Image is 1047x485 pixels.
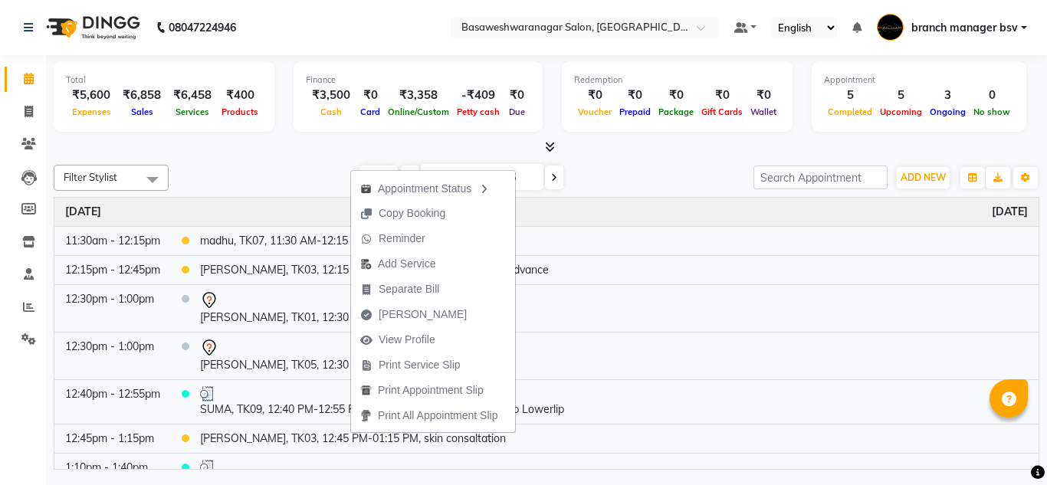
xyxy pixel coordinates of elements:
[189,226,1039,255] td: madhu, TK07, 11:30 AM-12:15 PM, HYDRA FACIAL
[655,107,697,117] span: Package
[378,408,497,424] span: Print All Appointment Slip
[747,87,780,104] div: ₹0
[54,332,171,379] td: 12:30pm - 1:00pm
[876,87,926,104] div: 5
[876,107,926,117] span: Upcoming
[615,87,655,104] div: ₹0
[54,284,171,332] td: 12:30pm - 1:00pm
[824,107,876,117] span: Completed
[574,74,780,87] div: Redemption
[54,255,171,284] td: 12:15pm - 12:45pm
[356,87,384,104] div: ₹0
[317,107,346,117] span: Cash
[66,74,262,87] div: Total
[360,385,372,396] img: printapt.png
[697,87,747,104] div: ₹0
[504,87,530,104] div: ₹0
[117,87,167,104] div: ₹6,858
[379,306,467,323] span: [PERSON_NAME]
[697,107,747,117] span: Gift Cards
[169,6,236,49] b: 08047224946
[378,382,484,398] span: Print Appointment Slip
[574,107,615,117] span: Voucher
[574,87,615,104] div: ₹0
[453,107,504,117] span: Petty cash
[824,74,1014,87] div: Appointment
[54,379,171,424] td: 12:40pm - 12:55pm
[64,171,117,183] span: Filter Stylist
[379,357,461,373] span: Print Service Slip
[824,87,876,104] div: 5
[65,204,101,220] a: October 3, 2025
[747,107,780,117] span: Wallet
[897,167,950,188] button: ADD NEW
[379,281,439,297] span: Separate Bill
[306,87,356,104] div: ₹3,500
[189,255,1039,284] td: [PERSON_NAME], TK03, 12:15 PM-12:45 PM, Hair Cut Mens - Advance
[359,165,398,189] span: Today
[356,107,384,117] span: Card
[66,87,117,104] div: ₹5,600
[461,166,537,189] input: 2025-10-03
[127,107,157,117] span: Sales
[189,424,1039,453] td: [PERSON_NAME], TK03, 12:45 PM-01:15 PM, skin consaltation
[167,87,218,104] div: ₹6,458
[378,256,435,272] span: Add Service
[655,87,697,104] div: ₹0
[926,87,970,104] div: 3
[189,332,1039,379] td: [PERSON_NAME], TK05, 12:30 PM-01:00 PM, skin consaltation
[615,107,655,117] span: Prepaid
[384,87,453,104] div: ₹3,358
[877,14,904,41] img: branch manager bsv
[970,87,1014,104] div: 0
[218,107,262,117] span: Products
[54,198,1039,227] th: October 3, 2025
[54,226,171,255] td: 11:30am - 12:15pm
[970,107,1014,117] span: No show
[926,107,970,117] span: Ongoing
[911,20,1018,36] span: branch manager bsv
[189,284,1039,332] td: [PERSON_NAME], TK01, 12:30 PM-01:00 PM, skin consaltation
[992,204,1028,220] a: October 3, 2025
[901,172,946,183] span: ADD NEW
[379,332,435,348] span: View Profile
[360,183,372,195] img: apt_status.png
[68,107,115,117] span: Expenses
[379,205,445,221] span: Copy Booking
[54,424,171,453] td: 12:45pm - 1:15pm
[189,379,1039,424] td: SUMA, TK09, 12:40 PM-12:55 PM, Threading - Eyebrow /Upperlip Lowerlip
[453,87,504,104] div: -₹409
[753,165,888,189] input: Search Appointment
[983,424,1032,470] iframe: chat widget
[360,410,372,421] img: printall.png
[172,107,213,117] span: Services
[379,231,425,247] span: Reminder
[384,107,453,117] span: Online/Custom
[351,175,515,201] div: Appointment Status
[505,107,529,117] span: Due
[39,6,144,49] img: logo
[306,74,530,87] div: Finance
[218,87,262,104] div: ₹400
[360,258,372,270] img: add-service.png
